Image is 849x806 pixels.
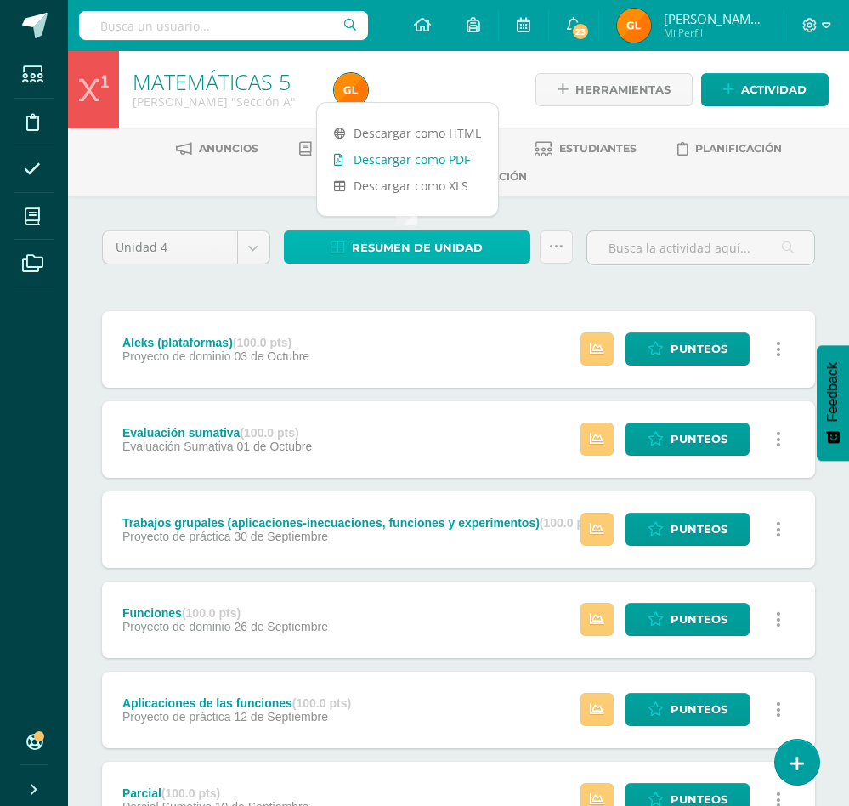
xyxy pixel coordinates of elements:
span: Proyecto de dominio [122,620,231,633]
strong: (100.0 pts) [161,786,220,800]
a: Planificación [677,135,782,162]
strong: (100.0 pts) [240,426,298,440]
span: Punteos [671,514,727,545]
strong: (100.0 pts) [292,696,351,710]
a: Resumen de unidad [284,230,530,264]
div: Aleks (plataformas) [122,336,309,349]
button: Feedback - Mostrar encuesta [817,345,849,461]
a: Punteos [625,693,750,726]
span: Proyecto de dominio [122,349,231,363]
a: Herramientas [535,73,693,106]
span: Punteos [671,694,727,725]
a: Actividad [701,73,829,106]
a: Estudiantes [535,135,637,162]
span: Punteos [671,333,727,365]
span: [PERSON_NAME] [PERSON_NAME] [664,10,766,27]
span: Proyecto de práctica [122,710,231,724]
div: Evaluación sumativa [122,426,312,440]
div: Funciones [122,606,328,620]
h1: MATEMÁTICAS 5 [133,70,314,94]
span: Evaluación Sumativa [122,440,234,453]
a: Temas [299,135,357,162]
span: Planificación [695,142,782,155]
input: Busca la actividad aquí... [587,231,814,264]
span: 03 de Octubre [234,349,309,363]
span: Resumen de unidad [352,232,483,264]
strong: (100.0 pts) [233,336,291,349]
span: Estudiantes [559,142,637,155]
span: 01 de Octubre [237,440,313,453]
span: Unidad 4 [116,231,224,264]
a: Descargar como HTML [317,120,498,146]
img: d2cef42ddc62b0eba814593b3d2dc4d6.png [334,73,368,107]
div: Aplicaciones de las funciones [122,696,351,710]
span: Feedback [825,362,841,422]
a: Descargar como PDF [317,146,498,173]
span: 30 de Septiembre [234,530,328,543]
img: d2cef42ddc62b0eba814593b3d2dc4d6.png [617,9,651,43]
a: Descargar como XLS [317,173,498,199]
a: Unidad 4 [103,231,269,264]
span: 23 [571,22,590,41]
span: Punteos [671,604,727,635]
input: Busca un usuario... [79,11,368,40]
span: Punteos [671,423,727,455]
span: Actividad [741,74,807,105]
div: Trabajos grupales (aplicaciones-inecuaciones, funciones y experimentos) [122,516,598,530]
span: 12 de Septiembre [234,710,328,724]
span: 26 de Septiembre [234,620,328,633]
a: MATEMÁTICAS 5 [133,67,291,96]
strong: (100.0 pts) [182,606,241,620]
a: Punteos [625,513,750,546]
span: Herramientas [575,74,671,105]
div: Parcial [122,786,308,800]
span: Mi Perfil [664,26,766,40]
span: Proyecto de práctica [122,530,231,543]
span: Anuncios [199,142,258,155]
a: Anuncios [176,135,258,162]
a: Punteos [625,423,750,456]
div: Quinto Bachillerato 'Sección A' [133,94,314,110]
a: Punteos [625,332,750,366]
a: Punteos [625,603,750,636]
strong: (100.0 pts) [540,516,598,530]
